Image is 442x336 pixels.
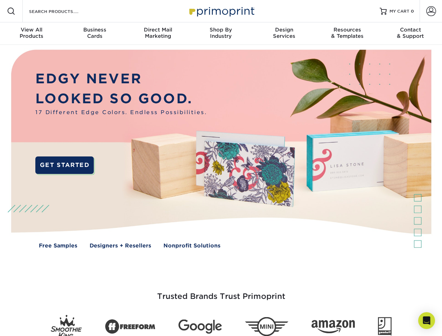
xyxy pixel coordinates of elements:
input: SEARCH PRODUCTS..... [28,7,97,15]
a: Designers + Resellers [90,242,151,250]
a: Direct MailMarketing [126,22,189,45]
div: Services [253,27,316,39]
span: Resources [316,27,379,33]
span: 0 [411,9,414,14]
img: Amazon [311,320,355,334]
h3: Trusted Brands Trust Primoprint [16,275,426,309]
img: Primoprint [186,3,256,19]
span: Design [253,27,316,33]
div: Marketing [126,27,189,39]
div: Open Intercom Messenger [418,312,435,329]
img: Google [178,320,222,334]
span: MY CART [390,8,409,14]
a: Free Samples [39,242,77,250]
a: BusinessCards [63,22,126,45]
a: DesignServices [253,22,316,45]
div: Cards [63,27,126,39]
a: Shop ByIndustry [189,22,252,45]
a: Nonprofit Solutions [163,242,220,250]
a: Contact& Support [379,22,442,45]
span: 17 Different Edge Colors. Endless Possibilities. [35,108,207,117]
p: EDGY NEVER [35,69,207,89]
span: Business [63,27,126,33]
div: Industry [189,27,252,39]
span: Contact [379,27,442,33]
span: Shop By [189,27,252,33]
div: & Support [379,27,442,39]
p: LOOKED SO GOOD. [35,89,207,109]
a: Resources& Templates [316,22,379,45]
img: Goodwill [378,317,392,336]
div: & Templates [316,27,379,39]
span: Direct Mail [126,27,189,33]
a: GET STARTED [35,156,94,174]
